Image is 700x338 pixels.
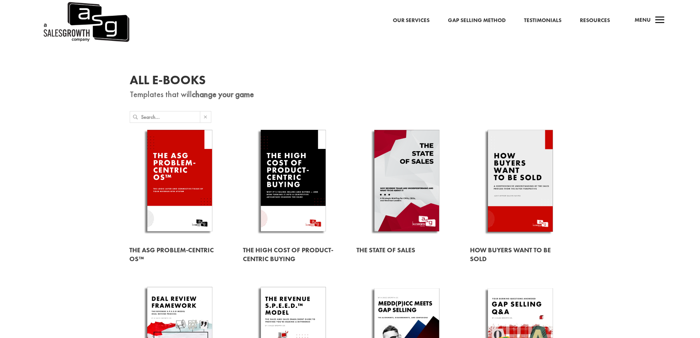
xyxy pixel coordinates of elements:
[524,16,561,25] a: Testimonials
[635,16,651,24] span: Menu
[130,74,571,90] h1: All E-Books
[653,13,667,28] span: a
[12,19,18,25] img: website_grey.svg
[12,12,18,18] img: logo_orange.svg
[580,16,610,25] a: Resources
[28,47,66,52] div: Domain Overview
[448,16,506,25] a: Gap Selling Method
[141,111,200,122] input: Search...
[21,12,36,18] div: v 4.0.25
[192,89,254,100] strong: change your game
[73,46,79,52] img: tab_keywords_by_traffic_grey.svg
[20,46,26,52] img: tab_domain_overview_orange.svg
[81,47,124,52] div: Keywords by Traffic
[393,16,430,25] a: Our Services
[130,90,571,99] p: Templates that will
[19,19,81,25] div: Domain: [DOMAIN_NAME]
